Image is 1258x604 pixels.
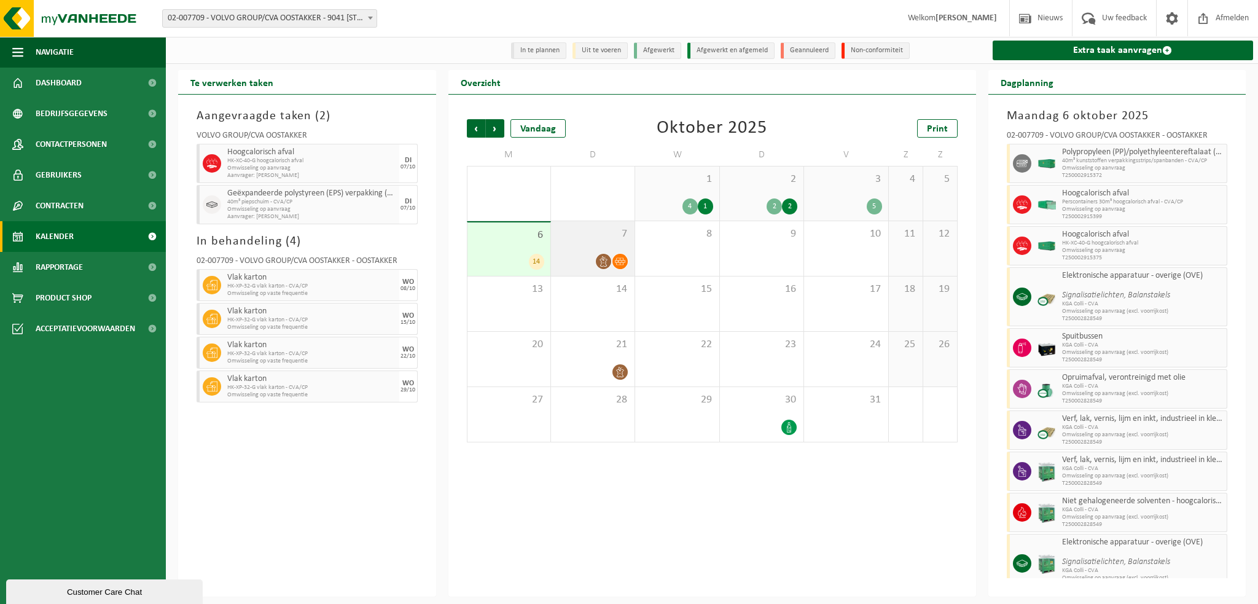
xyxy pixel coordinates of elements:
span: Omwisseling op aanvraag (excl. voorrijkost) [1062,308,1224,315]
span: Omwisseling op aanvraag (excl. voorrijkost) [1062,473,1224,480]
span: T250002915375 [1062,254,1224,262]
span: Omwisseling op aanvraag (excl. voorrijkost) [1062,575,1224,582]
div: 22/10 [400,353,415,359]
span: Contracten [36,190,84,221]
div: 14 [529,254,544,270]
div: WO [402,278,414,286]
div: 4 [682,198,698,214]
span: HK-XC-40-G hoogcalorisch afval [227,157,396,165]
td: D [720,144,804,166]
span: 02-007709 - VOLVO GROUP/CVA OOSTAKKER - 9041 OOSTAKKER, SMALLEHEERWEG 31 [162,9,377,28]
li: Non-conformiteit [842,42,910,59]
span: Vlak karton [227,340,396,350]
span: Niet gehalogeneerde solventen - hoogcalorisch in kleinverpakking [1062,496,1224,506]
li: Uit te voeren [572,42,628,59]
span: T250002828549 [1062,480,1224,487]
span: T250002828549 [1062,315,1224,323]
h3: Maandag 6 oktober 2025 [1007,107,1228,125]
span: Vlak karton [227,307,396,316]
span: Gebruikers [36,160,82,190]
span: Vlak karton [227,374,396,384]
span: Omwisseling op aanvraag [1062,247,1224,254]
span: 21 [557,338,628,351]
span: 19 [929,283,951,296]
div: 07/10 [400,205,415,211]
div: DI [405,157,412,164]
span: Hoogcalorisch afval [1062,230,1224,240]
span: Perscontainers 30m³ hoogcalorisch afval - CVA/CP [1062,198,1224,206]
li: Geannuleerd [781,42,835,59]
a: Extra taak aanvragen [993,41,1254,60]
span: Elektronische apparatuur - overige (OVE) [1062,271,1224,281]
span: 13 [474,283,544,296]
img: PB-CU [1037,288,1056,306]
div: 2 [782,198,797,214]
span: Omwisseling op vaste frequentie [227,391,396,399]
span: Dashboard [36,68,82,98]
span: Hoogcalorisch afval [227,147,396,157]
span: Hoogcalorisch afval [1062,189,1224,198]
span: 10 [810,227,881,241]
span: KGA Colli - CVA [1062,342,1224,349]
span: 2 [319,110,326,122]
div: 02-007709 - VOLVO GROUP/CVA OOSTAKKER - OOSTAKKER [197,257,418,269]
span: Omwisseling op aanvraag [227,165,396,172]
div: WO [402,346,414,353]
span: Omwisseling op aanvraag (excl. voorrijkost) [1062,349,1224,356]
div: 5 [867,198,882,214]
span: 1 [641,173,713,186]
span: T250002828549 [1062,521,1224,528]
span: Elektronische apparatuur - overige (OVE) [1062,538,1224,547]
img: HK-XP-30-GN-00 [1037,200,1056,210]
img: PB-LB-0680-HPE-BK-11 [1037,339,1056,357]
td: D [551,144,635,166]
span: HK-XP-32-G vlak karton - CVA/CP [227,384,396,391]
h2: Dagplanning [988,70,1066,94]
span: Bedrijfsgegevens [36,98,107,129]
span: 14 [557,283,628,296]
span: 20 [474,338,544,351]
div: DI [405,198,412,205]
div: Oktober 2025 [657,119,767,138]
td: W [635,144,719,166]
span: Omwisseling op aanvraag [1062,165,1224,172]
div: VOLVO GROUP/CVA OOSTAKKER [197,131,418,144]
span: T250002915372 [1062,172,1224,179]
span: Navigatie [36,37,74,68]
img: PB-CU [1037,421,1056,439]
span: Omwisseling op vaste frequentie [227,290,396,297]
span: Omwisseling op aanvraag (excl. voorrijkost) [1062,514,1224,521]
span: 3 [810,173,881,186]
span: Verf, lak, vernis, lijm en inkt, industrieel in kleinverpakking [1062,414,1224,424]
img: PB-OT-0200-CU [1037,380,1056,398]
span: KGA Colli - CVA [1062,383,1224,390]
i: Signalisatielichten, Balanstakels [1062,291,1170,300]
span: 6 [474,229,544,242]
span: Spuitbussen [1062,332,1224,342]
td: M [467,144,551,166]
span: 11 [895,227,916,241]
span: 4 [290,235,297,248]
span: 23 [726,338,797,351]
span: 02-007709 - VOLVO GROUP/CVA OOSTAKKER - 9041 OOSTAKKER, SMALLEHEERWEG 31 [163,10,377,27]
span: Omwisseling op vaste frequentie [227,358,396,365]
span: Vlak karton [227,273,396,283]
span: Contactpersonen [36,129,107,160]
span: HK-XP-32-G vlak karton - CVA/CP [227,350,396,358]
img: PB-HB-1400-HPE-GN-11 [1037,503,1056,523]
span: Omwisseling op aanvraag (excl. voorrijkost) [1062,390,1224,398]
a: Print [917,119,958,138]
div: 29/10 [400,387,415,393]
span: Polypropyleen (PP)/polyethyleentereftalaat (PET) spanbanden [1062,147,1224,157]
td: Z [923,144,958,166]
h3: Aangevraagde taken ( ) [197,107,418,125]
span: Aanvrager: [PERSON_NAME] [227,172,396,179]
img: HK-XC-40-GN-00 [1037,159,1056,168]
span: 16 [726,283,797,296]
li: Afgewerkt [634,42,681,59]
span: Vorige [467,119,485,138]
span: Acceptatievoorwaarden [36,313,135,344]
span: 40m³ piepschuim - CVA/CP [227,198,396,206]
div: Vandaag [510,119,566,138]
